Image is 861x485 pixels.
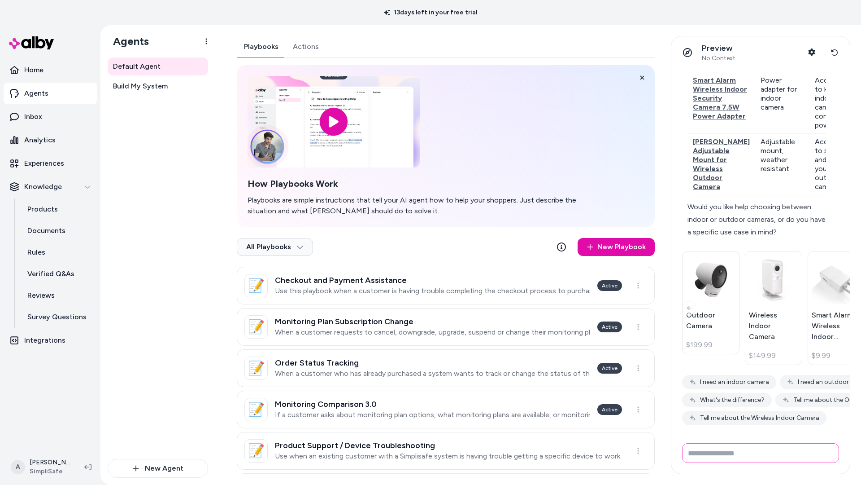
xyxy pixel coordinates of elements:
span: $149.99 [749,350,776,361]
img: Wireless Indoor Camera [749,258,798,301]
p: Use this playbook when a customer is having trouble completing the checkout process to purchase t... [275,287,590,295]
h2: How Playbooks Work [248,178,592,190]
div: 📝 [244,357,268,380]
button: Actions [286,36,326,57]
td: Power adapter for indoor camera [755,72,809,133]
a: Build My System [108,77,208,95]
div: Active [597,363,622,374]
div: 📝 [244,274,268,297]
span: SimpliSafe [30,467,70,476]
p: Products [27,204,58,215]
p: Use when an existing customer with a Simplisafe system is having trouble getting a specific devic... [275,452,622,461]
button: What's the difference? [682,393,772,407]
a: Home [4,59,97,81]
span: A [11,460,25,474]
p: [PERSON_NAME] [30,458,70,467]
span: $9.99 [812,350,831,361]
div: 📝 [244,315,268,339]
a: 📝Product Support / Device TroubleshootingUse when an existing customer with a Simplisafe system i... [237,432,655,470]
p: Agents [24,88,48,99]
p: Verified Q&As [27,269,74,279]
button: Playbooks [237,36,286,57]
img: alby Logo [9,36,54,49]
p: When a customer who has already purchased a system wants to track or change the status of their e... [275,369,590,378]
input: Write your prompt here [682,443,839,463]
p: Playbooks are simple instructions that tell your AI agent how to help your shoppers. Just describ... [248,195,592,216]
span: $199.99 [686,339,713,350]
p: Knowledge [24,181,62,192]
button: A[PERSON_NAME]SimpliSafe [5,453,77,481]
button: New Agent [108,459,208,478]
div: Active [597,404,622,415]
a: 📝Checkout and Payment AssistanceUse this playbook when a customer is having trouble completing th... [237,267,655,304]
p: Reviews [27,290,55,301]
a: New Playbook [578,238,655,256]
a: 📝Order Status TrackingWhen a customer who has already purchased a system wants to track or change... [237,349,655,387]
h3: Monitoring Plan Subscription Change [275,317,590,326]
a: Verified Q&As [18,263,97,285]
a: 📝Monitoring Plan Subscription ChangeWhen a customer requests to cancel, downgrade, upgrade, suspe... [237,308,655,346]
div: 📝 [244,398,268,421]
button: Tell me about the Wireless Indoor Camera [682,411,826,425]
span: Default Agent [113,61,161,72]
p: Smart Alarm Wireless Indoor Security Camera 7.5W Power Adapter [812,310,861,342]
a: Wireless Indoor CameraWireless Indoor Camera$149.99 [745,251,802,365]
a: Default Agent [108,57,208,75]
a: Agents [4,83,97,104]
p: Experiences [24,158,64,169]
p: Analytics [24,135,56,145]
h3: Monitoring Comparison 3.0 [275,400,590,409]
a: Inbox [4,106,97,128]
span: Build My System [113,81,168,92]
p: Inbox [24,111,42,122]
h1: Agents [106,35,149,48]
img: Outdoor Camera [686,255,735,304]
span: No Context [702,54,735,62]
p: Documents [27,225,65,236]
a: 📝Monitoring Comparison 3.0If a customer asks about monitoring plan options, what monitoring plans... [237,391,655,428]
p: Survey Questions [27,312,87,322]
p: Integrations [24,335,65,346]
p: 13 days left in your free trial [378,8,483,17]
span: [PERSON_NAME] Adjustable Mount for Wireless Outdoor Camera [693,137,750,191]
a: Rules [18,242,97,263]
button: Knowledge [4,176,97,198]
span: All Playbooks [246,242,304,251]
a: Documents [18,220,97,242]
p: Rules [27,247,45,258]
p: Home [24,65,43,75]
h3: Checkout and Payment Assistance [275,276,590,285]
a: Outdoor CameraOutdoor Camera$199.99 [682,251,739,354]
div: Active [597,322,622,332]
a: Integrations [4,330,97,351]
td: Adjustable mount, weather resistant [755,133,809,195]
div: 📝 [244,439,268,463]
p: Wireless Indoor Camera [749,310,798,342]
a: Analytics [4,129,97,151]
p: When a customer requests to cancel, downgrade, upgrade, suspend or change their monitoring plan s... [275,328,590,337]
p: Outdoor Camera [686,310,735,331]
a: Survey Questions [18,306,97,328]
p: Preview [702,43,735,53]
h3: Order Status Tracking [275,358,590,367]
h3: Product Support / Device Troubleshooting [275,441,622,450]
button: I need an indoor camera [682,375,776,389]
button: All Playbooks [237,238,313,256]
a: Products [18,198,97,220]
span: Smart Alarm Wireless Indoor Security Camera 7.5W Power Adapter [693,76,747,120]
img: Smart Alarm Wireless Indoor Security Camera 7.5W Power Adapter [812,255,861,304]
div: Would you like help choosing between indoor or outdoor cameras, or do you have a specific use cas... [687,201,826,238]
p: If a customer asks about monitoring plan options, what monitoring plans are available, or monitor... [275,410,590,419]
div: Active [597,280,622,291]
a: Experiences [4,153,97,174]
a: Reviews [18,285,97,306]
